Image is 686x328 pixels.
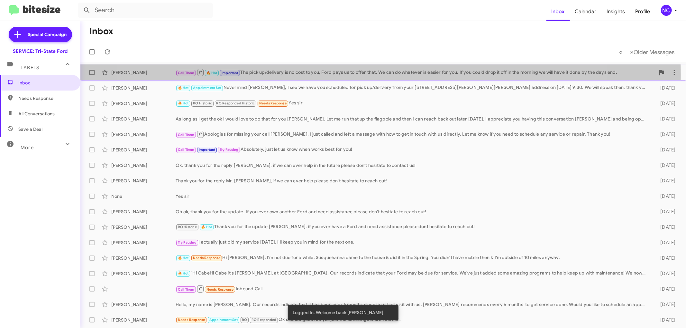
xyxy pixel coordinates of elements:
[111,301,176,308] div: [PERSON_NAME]
[178,133,195,137] span: Call Them
[546,2,570,21] a: Inbox
[111,317,176,323] div: [PERSON_NAME]
[111,208,176,215] div: [PERSON_NAME]
[176,301,649,308] div: Hello, my name is [PERSON_NAME]. Our records indicate that it has been over 6 months since your l...
[28,31,67,38] span: Special Campaign
[216,101,255,105] span: RO Responded Historic
[176,178,649,184] div: Thank you for the reply Mr. [PERSON_NAME], if we can ever help please don't hesitate to reach out!
[176,68,655,76] div: The pick up/delivery is no cost to you, Ford pays us to offer that. We can do whatever is easier ...
[649,208,681,215] div: [DATE]
[178,148,195,152] span: Call Them
[178,225,197,229] span: RO Historic
[176,84,649,92] div: Nevermind [PERSON_NAME], I see we have you scheduled for pick up/delivery from your [STREET_ADDRE...
[178,101,189,105] span: 🔥 Hot
[178,71,195,75] span: Call Them
[21,65,39,71] span: Labels
[18,126,42,132] span: Save a Deal
[176,208,649,215] div: Oh ok, thank you for the update. If you ever own another Ford and need assistance please don't he...
[78,3,213,18] input: Search
[649,178,681,184] div: [DATE]
[111,147,176,153] div: [PERSON_NAME]
[111,162,176,169] div: [PERSON_NAME]
[649,193,681,199] div: [DATE]
[176,162,649,169] div: Ok, thank you for the reply [PERSON_NAME], if we can ever help in the future please don't hesitat...
[176,100,649,107] div: Yes sir
[661,5,672,16] div: NC
[176,116,649,122] div: As long as I get the ok I would love to do that for you [PERSON_NAME], Let me run that up the fla...
[615,45,627,59] button: Previous
[176,285,649,293] div: Inbound Call
[293,309,384,316] span: Logged In. Welcome back [PERSON_NAME]
[259,101,287,105] span: Needs Response
[18,95,73,101] span: Needs Response
[9,27,72,42] a: Special Campaign
[649,131,681,138] div: [DATE]
[649,85,681,91] div: [DATE]
[178,287,195,292] span: Call Them
[630,48,634,56] span: »
[220,148,238,152] span: Try Pausing
[649,255,681,261] div: [DATE]
[649,239,681,246] div: [DATE]
[193,256,220,260] span: Needs Response
[630,2,655,21] a: Profile
[111,100,176,107] div: [PERSON_NAME]
[649,162,681,169] div: [DATE]
[111,178,176,184] div: [PERSON_NAME]
[176,130,649,138] div: Apologies for missing your call [PERSON_NAME], I just called and left a message with how to get i...
[21,145,34,150] span: More
[649,100,681,107] div: [DATE]
[176,146,649,153] div: Absolutely, just let us know when works best for you!
[193,86,221,90] span: Appointment Set
[89,26,113,36] h1: Inbox
[649,286,681,292] div: [DATE]
[649,317,681,323] div: [DATE]
[176,239,649,246] div: I actually just did my service [DATE]. I'll keep you in mind for the next one.
[176,316,649,323] div: Ok sounds good. So yes just the oil change & tire rotation.
[111,255,176,261] div: [PERSON_NAME]
[111,85,176,91] div: [PERSON_NAME]
[626,45,678,59] button: Next
[242,318,247,322] span: RO
[176,223,649,231] div: Thank you for the update [PERSON_NAME], if you ever have a Ford and need assistance please dont h...
[178,256,189,260] span: 🔥 Hot
[111,239,176,246] div: [PERSON_NAME]
[178,86,189,90] span: 🔥 Hot
[199,148,215,152] span: Important
[13,48,68,54] div: SERVICE: Tri-State Ford
[209,318,238,322] span: Appointment Set
[111,193,176,199] div: None
[649,301,681,308] div: [DATE]
[619,48,623,56] span: «
[201,225,212,229] span: 🔥 Hot
[111,69,176,76] div: [PERSON_NAME]
[18,80,73,86] span: Inbox
[111,270,176,277] div: [PERSON_NAME]
[649,116,681,122] div: [DATE]
[649,224,681,230] div: [DATE]
[655,5,679,16] button: NC
[111,116,176,122] div: [PERSON_NAME]
[178,240,197,245] span: Try Pausing
[18,111,55,117] span: All Conversations
[602,2,630,21] a: Insights
[206,71,217,75] span: 🔥 Hot
[178,271,189,275] span: 🔥 Hot
[616,45,678,59] nav: Page navigation example
[176,270,649,277] div: "Hi GabeHi Gabe it's [PERSON_NAME], at [GEOGRAPHIC_DATA]. Our records indicate that your Ford may...
[222,71,238,75] span: Important
[570,2,602,21] a: Calendar
[252,318,276,322] span: RO Responded
[206,287,234,292] span: Needs Response
[634,49,674,56] span: Older Messages
[649,147,681,153] div: [DATE]
[649,270,681,277] div: [DATE]
[193,101,212,105] span: RO Historic
[178,318,205,322] span: Needs Response
[176,254,649,262] div: Hi [PERSON_NAME], I'm not due for a while. Susquehanna came to the house & did it in the Spring. ...
[111,224,176,230] div: [PERSON_NAME]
